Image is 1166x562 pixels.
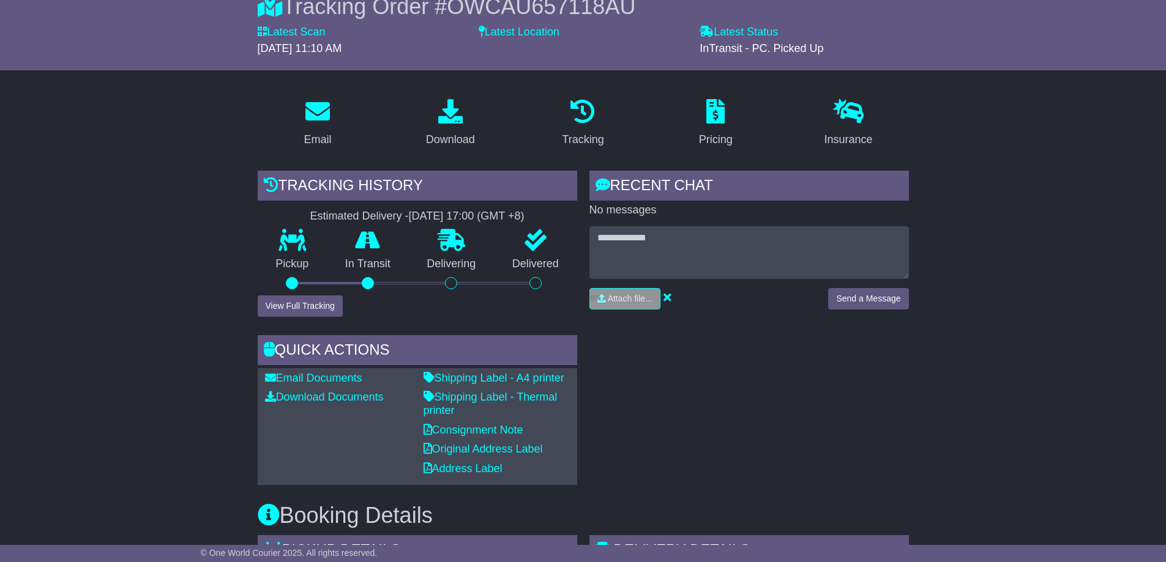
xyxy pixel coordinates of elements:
span: InTransit - PC. Picked Up [700,42,823,54]
div: Quick Actions [258,335,577,368]
a: Consignment Note [424,424,523,436]
div: Email [304,131,331,148]
a: Email Documents [265,372,362,384]
label: Latest Location [479,26,559,39]
label: Latest Status [700,26,778,39]
a: Download [418,95,483,152]
p: Pickup [258,257,327,271]
a: Pricing [691,95,741,152]
p: In Transit [327,257,409,271]
div: Tracking [562,131,604,148]
p: Delivering [409,257,495,271]
a: Address Label [424,462,503,475]
a: Email [296,95,339,152]
div: Pricing [699,131,733,148]
span: © One World Courier 2025. All rights reserved. [201,548,378,558]
a: Shipping Label - Thermal printer [424,391,558,416]
div: RECENT CHAT [589,171,909,204]
h3: Booking Details [258,503,909,528]
a: Download Documents [265,391,384,403]
a: Shipping Label - A4 printer [424,372,564,384]
div: Tracking history [258,171,577,204]
p: Delivered [494,257,577,271]
div: Insurance [824,131,873,148]
button: View Full Tracking [258,295,343,317]
p: No messages [589,204,909,217]
a: Insurance [817,95,881,152]
button: Send a Message [828,288,908,309]
span: [DATE] 11:10 AM [258,42,342,54]
a: Tracking [554,95,611,152]
div: [DATE] 17:00 (GMT +8) [409,210,525,223]
a: Original Address Label [424,443,543,455]
label: Latest Scan [258,26,326,39]
div: Estimated Delivery - [258,210,577,223]
div: Download [426,131,475,148]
